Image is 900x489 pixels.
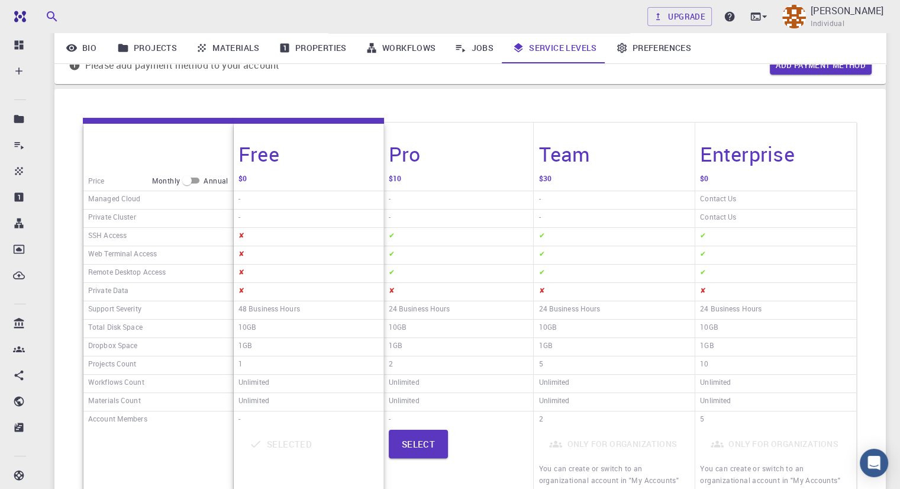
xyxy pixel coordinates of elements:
[389,358,393,373] h6: 2
[389,413,391,427] h6: -
[88,394,141,410] h6: Materials Count
[238,339,252,355] h6: 1GB
[700,247,706,263] h6: ✔
[389,321,407,336] h6: 10GB
[88,284,128,300] h6: Private Data
[700,172,708,189] h6: $0
[389,376,420,391] h6: Unlimited
[238,192,240,208] h6: -
[700,394,731,410] h6: Unlimited
[238,358,243,373] h6: 1
[700,266,706,281] h6: ✔
[538,413,543,427] h6: 2
[389,430,449,458] button: Select
[88,247,157,263] h6: Web Terminal Access
[389,247,395,263] h6: ✔
[811,18,844,30] span: Individual
[186,33,269,63] a: Materials
[538,284,544,300] h6: ✘
[700,464,840,485] span: You can create or switch to an organizational account in "My Accounts"
[538,464,679,485] span: You can create or switch to an organizational account in "My Accounts"
[538,229,544,244] h6: ✔
[538,192,540,208] h6: -
[700,229,706,244] h6: ✔
[700,358,708,373] h6: 10
[538,211,540,226] h6: -
[389,172,401,189] h6: $10
[238,211,240,226] h6: -
[700,413,704,427] h6: 5
[700,376,731,391] h6: Unlimited
[538,247,544,263] h6: ✔
[770,56,872,75] button: Add payment method
[269,33,356,63] a: Properties
[85,58,279,72] p: Please add payment method to your account
[88,229,127,244] h6: SSH Access
[88,211,136,226] h6: Private Cluster
[9,11,26,22] img: logo
[389,192,391,208] h6: -
[538,394,569,410] h6: Unlimited
[238,376,269,391] h6: Unlimited
[238,413,240,427] h6: -
[88,339,137,355] h6: Dropbox Space
[88,413,147,427] h6: Account Members
[700,284,706,300] h6: ✘
[389,339,402,355] h6: 1GB
[238,394,269,410] h6: Unlimited
[538,266,544,281] h6: ✔
[108,33,186,63] a: Projects
[389,303,450,318] h6: 24 Business Hours
[88,321,143,336] h6: Total Disk Space
[88,303,141,318] h6: Support Severity
[238,172,247,189] h6: $0
[238,141,279,166] h4: Free
[238,321,256,336] h6: 10GB
[538,339,552,355] h6: 1GB
[356,33,446,63] a: Workflows
[389,266,395,281] h6: ✔
[860,449,888,477] div: Open Intercom Messenger
[389,229,395,244] h6: ✔
[238,284,244,300] h6: ✘
[503,33,607,63] a: Service Levels
[88,175,105,187] h6: Price
[782,5,806,28] img: Brian Burcham
[54,33,108,63] a: Bio
[647,7,712,26] a: Upgrade
[88,376,144,391] h6: Workflows Count
[538,172,551,189] h6: $30
[204,175,228,187] span: Annual
[238,266,244,281] h6: ✘
[811,4,883,18] p: [PERSON_NAME]
[538,141,590,166] h4: Team
[88,192,140,208] h6: Managed Cloud
[389,141,421,166] h4: Pro
[445,33,503,63] a: Jobs
[88,266,166,281] h6: Remote Desktop Access
[24,8,66,19] span: Support
[389,211,391,226] h6: -
[538,376,569,391] h6: Unlimited
[152,175,180,187] span: Monthly
[238,229,244,244] h6: ✘
[700,141,795,166] h4: Enterprise
[538,321,556,336] h6: 10GB
[538,303,600,318] h6: 24 Business Hours
[700,339,714,355] h6: 1GB
[700,321,718,336] h6: 10GB
[389,394,420,410] h6: Unlimited
[700,303,762,318] h6: 24 Business Hours
[538,358,543,373] h6: 5
[700,192,736,208] h6: Contact Us
[238,303,300,318] h6: 48 Business Hours
[700,211,736,226] h6: Contact Us
[389,284,395,300] h6: ✘
[607,33,701,63] a: Preferences
[238,247,244,263] h6: ✘
[88,358,137,373] h6: Projects Count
